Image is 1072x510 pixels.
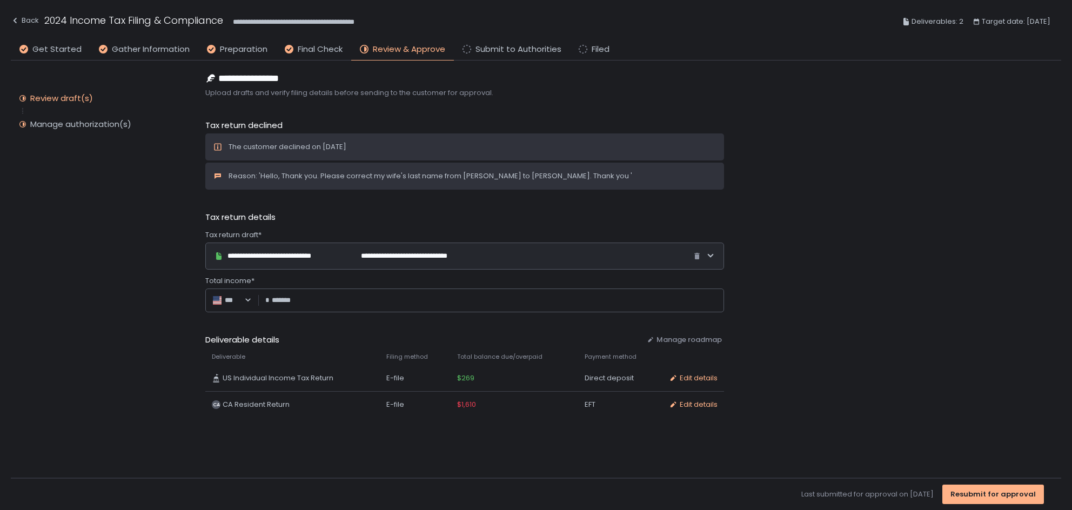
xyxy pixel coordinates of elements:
span: Tax return draft* [205,230,262,240]
button: Edit details [669,373,718,383]
button: Back [11,13,39,31]
span: Upload drafts and verify filing details before sending to the customer for approval. [205,88,724,98]
span: Review & Approve [373,43,445,56]
div: Reason: 'Hello, Thank you. Please correct my wife's last name from [PERSON_NAME] to [PERSON_NAME]... [229,171,632,181]
button: Resubmit for approval [942,485,1044,504]
span: Target date: [DATE] [982,15,1050,28]
span: Deliverable details [205,334,638,346]
div: Search for option [212,295,252,306]
span: Filing method [386,353,428,361]
span: $269 [457,373,474,383]
div: E-file [386,400,444,410]
span: Total balance due/overpaid [457,353,542,361]
span: Filed [592,43,609,56]
span: Final Check [298,43,343,56]
input: Search for option [239,295,243,306]
div: E-file [386,373,444,383]
span: Get Started [32,43,82,56]
button: Manage roadmap [647,335,722,345]
span: Preparation [220,43,267,56]
span: CA Resident Return [223,400,290,410]
span: Payment method [585,353,636,361]
h1: 2024 Income Tax Filing & Compliance [44,13,223,28]
span: Tax return declined [205,119,283,132]
text: CA [213,401,220,408]
span: Last submitted for approval on [DATE] [801,489,934,499]
div: Resubmit for approval [950,489,1036,499]
span: Direct deposit [585,373,634,383]
span: Deliverable [212,353,245,361]
div: Back [11,14,39,27]
span: US Individual Income Tax Return [223,373,333,383]
span: $1,610 [457,400,476,410]
span: Total income* [205,276,254,286]
button: Edit details [669,400,718,410]
span: EFT [585,400,595,410]
span: Gather Information [112,43,190,56]
span: Tax return details [205,211,276,224]
div: Manage authorization(s) [30,119,131,130]
span: Manage roadmap [656,335,722,345]
div: Review draft(s) [30,93,93,104]
div: The customer declined on [DATE] [229,142,346,152]
span: Deliverables: 2 [912,15,963,28]
span: Submit to Authorities [475,43,561,56]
